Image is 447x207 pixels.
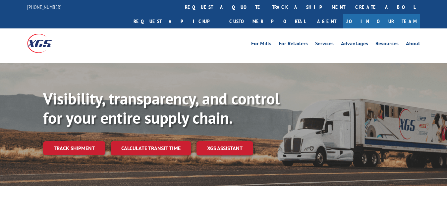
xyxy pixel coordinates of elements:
a: For Retailers [279,41,308,48]
a: Join Our Team [343,14,420,28]
a: Advantages [341,41,368,48]
a: Track shipment [43,141,105,155]
a: Calculate transit time [111,141,191,155]
a: Agent [310,14,343,28]
a: Customer Portal [224,14,310,28]
a: For Mills [251,41,271,48]
a: Request a pickup [129,14,224,28]
a: [PHONE_NUMBER] [27,4,62,10]
a: About [406,41,420,48]
a: Resources [375,41,399,48]
a: XGS ASSISTANT [196,141,253,155]
a: Services [315,41,334,48]
b: Visibility, transparency, and control for your entire supply chain. [43,88,280,128]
